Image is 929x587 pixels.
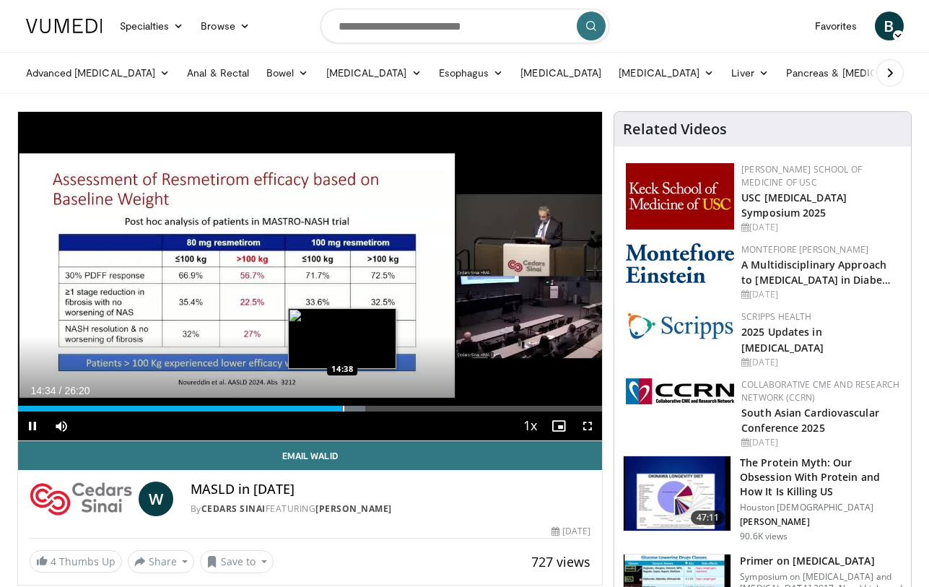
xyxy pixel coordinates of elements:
img: 7b941f1f-d101-407a-8bfa-07bd47db01ba.png.150x105_q85_autocrop_double_scale_upscale_version-0.2.jpg [626,163,734,230]
button: Pause [18,412,47,440]
h3: The Protein Myth: Our Obsession With Protein and How It Is Killing US [740,456,902,499]
span: 727 views [531,553,590,570]
a: Browse [192,12,258,40]
div: [DATE] [741,436,899,449]
a: 47:11 The Protein Myth: Our Obsession With Protein and How It Is Killing US Houston [DEMOGRAPHIC_... [623,456,902,542]
img: VuMedi Logo [26,19,103,33]
a: [PERSON_NAME] School of Medicine of USC [741,163,862,188]
button: Share [128,550,195,573]
a: [MEDICAL_DATA] [512,58,610,87]
a: [MEDICAL_DATA] [610,58,723,87]
a: Anal & Rectal [178,58,258,87]
a: South Asian Cardiovascular Conference 2025 [741,406,879,435]
button: Mute [47,412,76,440]
div: [DATE] [741,221,899,234]
input: Search topics, interventions [320,9,609,43]
img: image.jpeg [288,308,396,369]
a: Cedars Sinai [201,503,266,515]
p: 90.6K views [740,531,788,542]
div: [DATE] [741,356,899,369]
a: A Multidisciplinary Approach to [MEDICAL_DATA] in Diabe… [741,258,891,287]
span: 26:20 [64,385,90,396]
div: By FEATURING [191,503,590,516]
img: b7b8b05e-5021-418b-a89a-60a270e7cf82.150x105_q85_crop-smart_upscale.jpg [624,456,730,531]
h4: MASLD in [DATE] [191,482,590,497]
img: c9f2b0b7-b02a-4276-a72a-b0cbb4230bc1.jpg.150x105_q85_autocrop_double_scale_upscale_version-0.2.jpg [626,310,734,340]
span: / [59,385,62,396]
span: 47:11 [691,510,725,525]
span: 14:34 [31,385,56,396]
a: [PERSON_NAME] [315,503,392,515]
div: [DATE] [551,525,590,538]
a: B [875,12,904,40]
button: Enable picture-in-picture mode [544,412,573,440]
a: [MEDICAL_DATA] [318,58,430,87]
div: [DATE] [741,288,899,301]
a: W [139,482,173,516]
a: Scripps Health [741,310,811,323]
a: Collaborative CME and Research Network (CCRN) [741,378,899,404]
h4: Related Videos [623,121,727,138]
div: Progress Bar [18,406,603,412]
a: Specialties [111,12,193,40]
img: a04ee3ba-8487-4636-b0fb-5e8d268f3737.png.150x105_q85_autocrop_double_scale_upscale_version-0.2.png [626,378,734,404]
a: Advanced [MEDICAL_DATA] [17,58,179,87]
p: Houston [DEMOGRAPHIC_DATA] [740,502,902,513]
p: [PERSON_NAME] [740,516,902,528]
a: Bowel [258,58,317,87]
a: Esophagus [430,58,513,87]
a: USC [MEDICAL_DATA] Symposium 2025 [741,191,847,219]
a: 4 Thumbs Up [30,550,122,573]
video-js: Video Player [18,112,603,441]
a: Favorites [806,12,866,40]
a: Montefiore [PERSON_NAME] [741,243,868,256]
a: 2025 Updates in [MEDICAL_DATA] [741,325,824,354]
button: Save to [200,550,274,573]
span: 4 [51,555,56,568]
img: b0142b4c-93a1-4b58-8f91-5265c282693c.png.150x105_q85_autocrop_double_scale_upscale_version-0.2.png [626,243,734,283]
img: Cedars Sinai [30,482,133,516]
button: Playback Rate [515,412,544,440]
a: Email Walid [18,441,603,470]
h3: Primer on [MEDICAL_DATA] [740,554,902,568]
button: Fullscreen [573,412,602,440]
a: Liver [723,58,777,87]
